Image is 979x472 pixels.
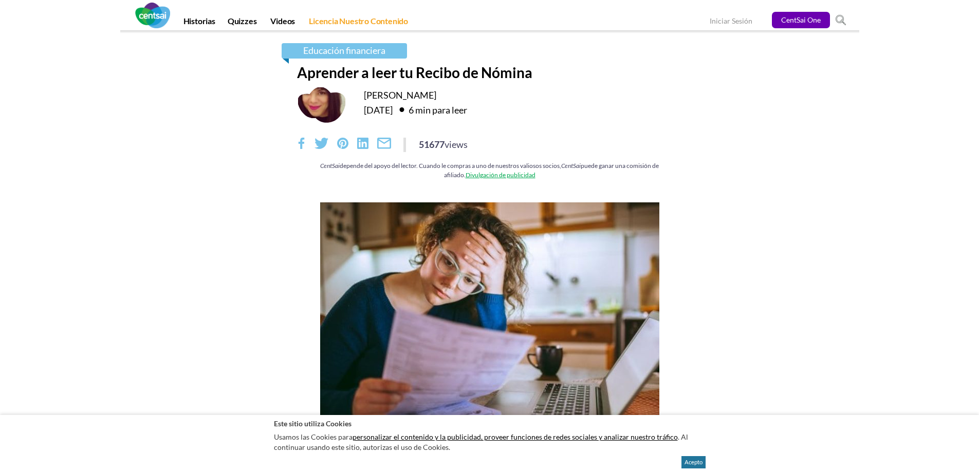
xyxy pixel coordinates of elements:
[221,16,263,30] a: Quizzes
[282,43,407,59] a: Educación financiera
[364,104,393,116] time: [DATE]
[264,16,301,30] a: Videos
[297,161,682,179] div: depende del apoyo del lector. Cuando le compras a uno de nuestros valiosos socios, puede ganar un...
[466,171,535,179] a: Divulgación de publicidad
[303,16,414,30] a: Licencia Nuestro Contenido
[394,101,467,118] div: 6 min para leer
[364,89,436,101] a: [PERSON_NAME]
[274,429,706,455] p: Usamos las Cookies para . Al continuar usando este sitio, autorizas el uso de Cookies.
[320,162,340,169] em: CentSai
[681,456,706,468] button: Acepto
[297,64,682,81] h1: Aprender a leer tu Recibo de Nómina
[274,419,706,428] h2: Este sitio utiliza Cookies
[177,16,221,30] a: Historias
[419,138,468,151] div: 51677
[561,162,581,169] em: CentSai
[710,16,752,27] a: Iniciar Sesión
[135,3,170,28] img: CentSai
[445,139,468,150] span: views
[772,12,830,28] a: CentSai One
[320,202,659,428] img: Aprender a leer tu Recibo de Nómina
